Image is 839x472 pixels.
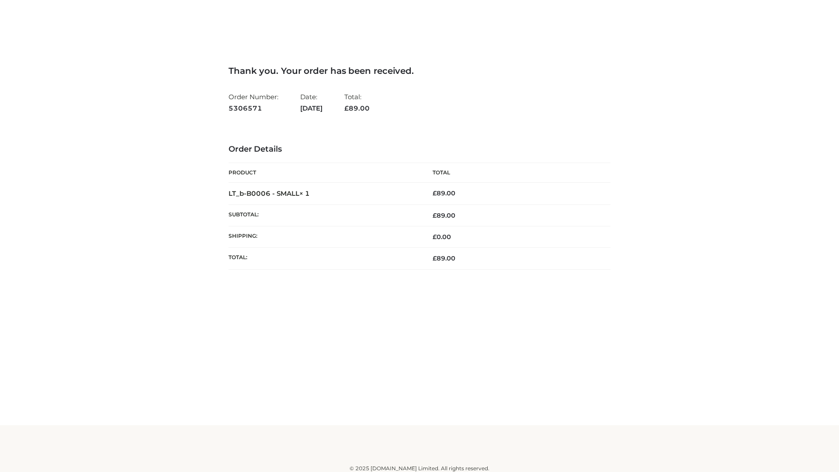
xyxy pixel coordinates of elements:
[433,233,437,241] span: £
[229,189,310,198] strong: LT_b-B0006 - SMALL
[229,248,419,269] th: Total:
[229,103,278,114] strong: 5306571
[344,104,349,112] span: £
[229,226,419,248] th: Shipping:
[433,233,451,241] bdi: 0.00
[229,205,419,226] th: Subtotal:
[419,163,610,183] th: Total
[433,254,437,262] span: £
[299,189,310,198] strong: × 1
[300,89,322,116] li: Date:
[344,89,370,116] li: Total:
[300,103,322,114] strong: [DATE]
[229,145,610,154] h3: Order Details
[433,212,455,219] span: 89.00
[433,254,455,262] span: 89.00
[229,163,419,183] th: Product
[229,89,278,116] li: Order Number:
[229,66,610,76] h3: Thank you. Your order has been received.
[433,189,437,197] span: £
[433,189,455,197] bdi: 89.00
[433,212,437,219] span: £
[344,104,370,112] span: 89.00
